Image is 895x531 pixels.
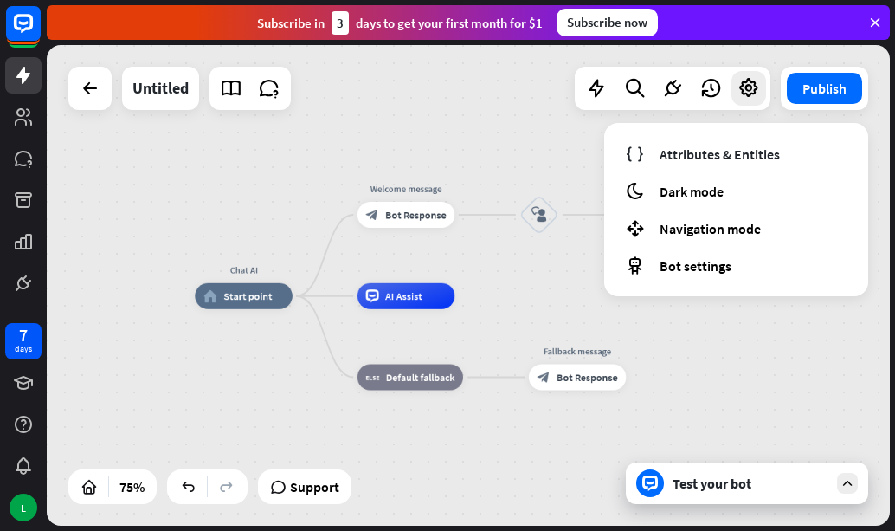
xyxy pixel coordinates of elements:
button: Publish [787,73,862,104]
div: Subscribe in days to get your first month for $1 [257,11,543,35]
span: Support [290,473,339,501]
div: Chat AI [185,263,302,276]
i: block_bot_response [366,208,379,221]
div: days [15,343,32,355]
span: Bot settings [660,257,731,275]
div: Welcome message [348,182,465,195]
div: Subscribe now [557,9,658,36]
a: 7 days [5,323,42,359]
button: Open LiveChat chat widget [14,7,66,59]
div: Test your bot [673,475,828,492]
span: Bot Response [557,371,618,384]
span: Dark mode [660,183,724,200]
div: 75% [114,473,150,501]
div: Fallback message [519,345,636,358]
i: block_bot_response [538,371,551,384]
span: Attributes & Entities [660,146,780,163]
span: Bot Response [385,208,447,221]
i: block_user_input [531,207,547,223]
span: AI Assist [385,289,422,302]
div: L [10,494,37,521]
div: 7 [19,327,28,343]
span: Start point [223,289,272,302]
div: Untitled [132,67,189,110]
span: Default fallback [386,371,455,384]
span: Navigation mode [660,220,761,237]
i: block_fallback [366,371,380,384]
div: 3 [332,11,349,35]
i: home_2 [203,289,217,302]
i: moon [625,181,645,201]
a: Attributes & Entities [618,137,854,171]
